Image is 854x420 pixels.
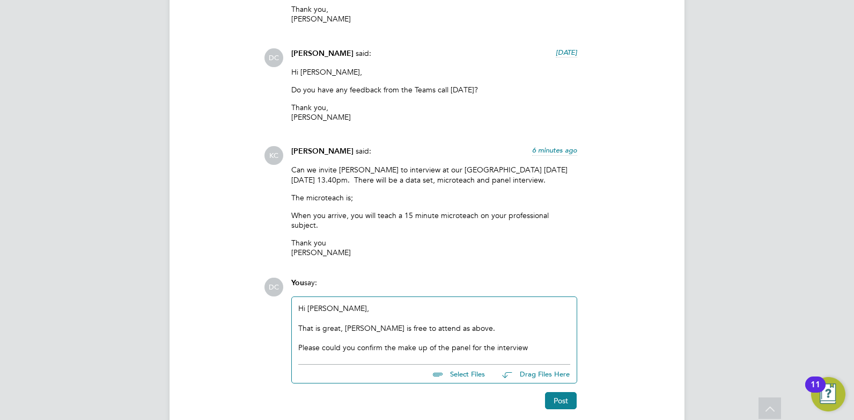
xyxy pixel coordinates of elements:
span: [DATE] [556,48,577,57]
div: That is great, [PERSON_NAME] is free to attend as above. [298,323,570,333]
div: Please could you confirm the make up of the panel for the interview [298,343,570,352]
span: said: [356,146,371,156]
button: Open Resource Center, 11 new notifications [811,377,845,411]
span: You [291,278,304,287]
button: Post [545,392,577,409]
div: 11 [811,385,820,399]
p: The microteach is; [291,193,577,202]
span: said: [356,48,371,58]
span: 6 minutes ago [532,146,577,155]
p: Thank you [PERSON_NAME] [291,238,577,257]
p: Hi [PERSON_NAME], [291,67,577,77]
span: KC [264,146,283,165]
span: [PERSON_NAME] [291,49,354,58]
span: [PERSON_NAME] [291,147,354,156]
p: Thank you, [PERSON_NAME] [291,103,577,122]
button: Drag Files Here [494,363,570,386]
span: DC [264,48,283,67]
p: Thank you, [PERSON_NAME] [291,4,577,24]
div: say: [291,278,577,296]
p: Can we invite [PERSON_NAME] to interview at our [GEOGRAPHIC_DATA] [DATE][DATE] 13.40pm. There wil... [291,165,577,184]
p: Do you have any feedback from the Teams call [DATE]? [291,85,577,95]
div: Hi [PERSON_NAME], [298,303,570,352]
p: When you arrive, you will teach a 15 minute microteach on your professional subject. [291,211,577,230]
span: DC [264,278,283,296]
